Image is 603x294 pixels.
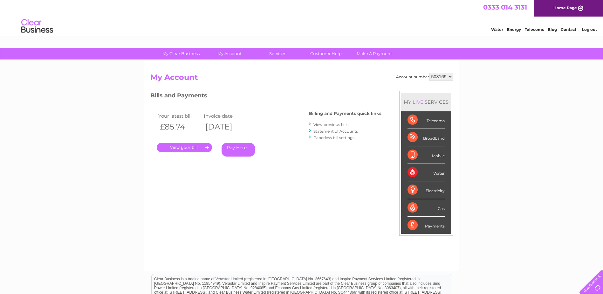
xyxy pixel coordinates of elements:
[157,112,202,120] td: Your latest bill
[157,120,202,133] th: £85.74
[408,146,445,164] div: Mobile
[300,48,352,59] a: Customer Help
[203,48,256,59] a: My Account
[155,48,207,59] a: My Clear Business
[491,27,503,32] a: Water
[21,17,53,36] img: logo.png
[507,27,521,32] a: Energy
[313,129,358,134] a: Statement of Accounts
[157,143,212,152] a: .
[251,48,304,59] a: Services
[202,120,248,133] th: [DATE]
[348,48,401,59] a: Make A Payment
[408,217,445,234] div: Payments
[408,199,445,217] div: Gas
[152,3,452,31] div: Clear Business is a trading name of Verastar Limited (registered in [GEOGRAPHIC_DATA] No. 3667643...
[222,143,255,157] a: Pay Here
[150,91,381,102] h3: Bills and Payments
[401,93,451,111] div: MY SERVICES
[408,164,445,181] div: Water
[548,27,557,32] a: Blog
[408,181,445,199] div: Electricity
[202,112,248,120] td: Invoice date
[525,27,544,32] a: Telecoms
[150,73,453,85] h2: My Account
[408,129,445,146] div: Broadband
[408,111,445,129] div: Telecoms
[309,111,381,116] h4: Billing and Payments quick links
[483,3,527,11] a: 0333 014 3131
[411,99,425,105] div: LIVE
[582,27,597,32] a: Log out
[313,135,354,140] a: Paperless bill settings
[396,73,453,80] div: Account number
[313,122,348,127] a: View previous bills
[561,27,576,32] a: Contact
